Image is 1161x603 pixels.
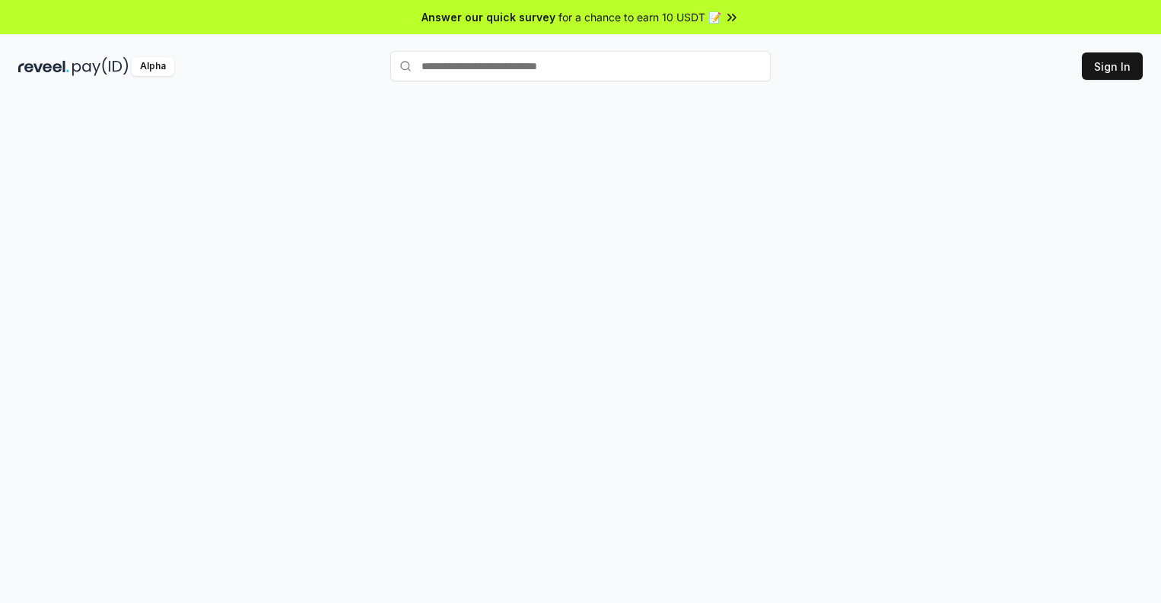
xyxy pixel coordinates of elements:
[132,57,174,76] div: Alpha
[421,9,555,25] span: Answer our quick survey
[1082,52,1143,80] button: Sign In
[558,9,721,25] span: for a chance to earn 10 USDT 📝
[72,57,129,76] img: pay_id
[18,57,69,76] img: reveel_dark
